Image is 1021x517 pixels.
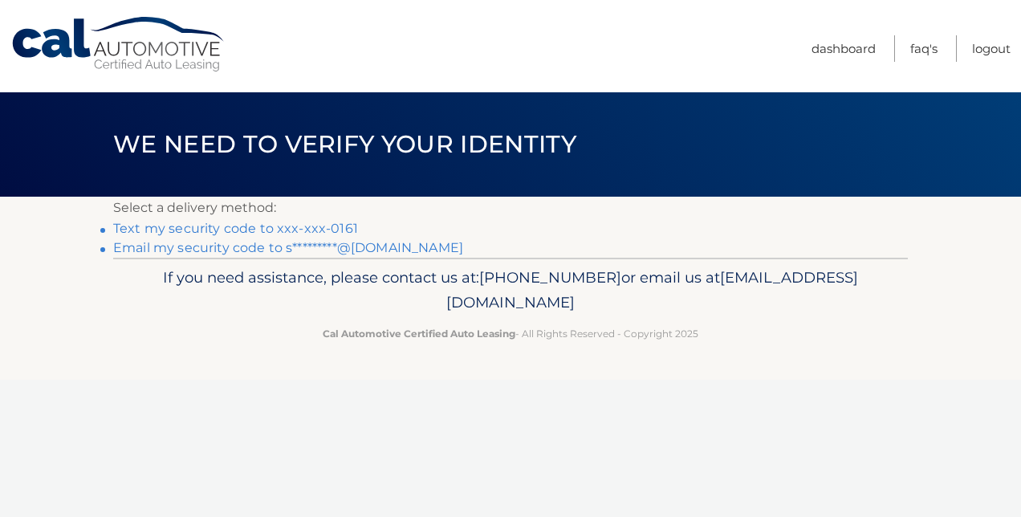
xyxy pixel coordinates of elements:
p: Select a delivery method: [113,197,908,219]
a: Cal Automotive [10,16,227,73]
a: Email my security code to s*********@[DOMAIN_NAME] [113,240,463,255]
p: If you need assistance, please contact us at: or email us at [124,265,897,316]
strong: Cal Automotive Certified Auto Leasing [323,328,515,340]
a: FAQ's [910,35,938,62]
p: - All Rights Reserved - Copyright 2025 [124,325,897,342]
a: Dashboard [812,35,876,62]
a: Logout [972,35,1011,62]
span: We need to verify your identity [113,129,576,159]
a: Text my security code to xxx-xxx-0161 [113,221,358,236]
span: [PHONE_NUMBER] [479,268,621,287]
